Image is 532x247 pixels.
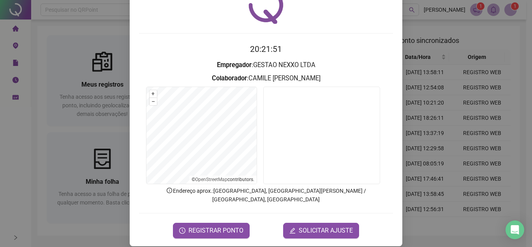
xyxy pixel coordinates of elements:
[192,177,254,182] li: © contributors.
[212,75,247,82] strong: Colaborador
[283,223,359,238] button: editSOLICITAR AJUSTE
[173,223,250,238] button: REGISTRAR PONTO
[188,226,243,235] span: REGISTRAR PONTO
[179,227,185,234] span: clock-circle
[139,187,393,204] p: Endereço aprox. : [GEOGRAPHIC_DATA], [GEOGRAPHIC_DATA][PERSON_NAME] / [GEOGRAPHIC_DATA], [GEOGRAP...
[139,60,393,70] h3: : GESTAO NEXXO LTDA
[250,44,282,54] time: 20:21:51
[150,90,157,98] button: +
[217,61,252,69] strong: Empregador
[506,220,524,239] div: Open Intercom Messenger
[195,177,227,182] a: OpenStreetMap
[150,98,157,105] button: –
[299,226,353,235] span: SOLICITAR AJUSTE
[289,227,296,234] span: edit
[139,73,393,84] h3: : CAMILE [PERSON_NAME]
[166,187,173,194] span: info-circle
